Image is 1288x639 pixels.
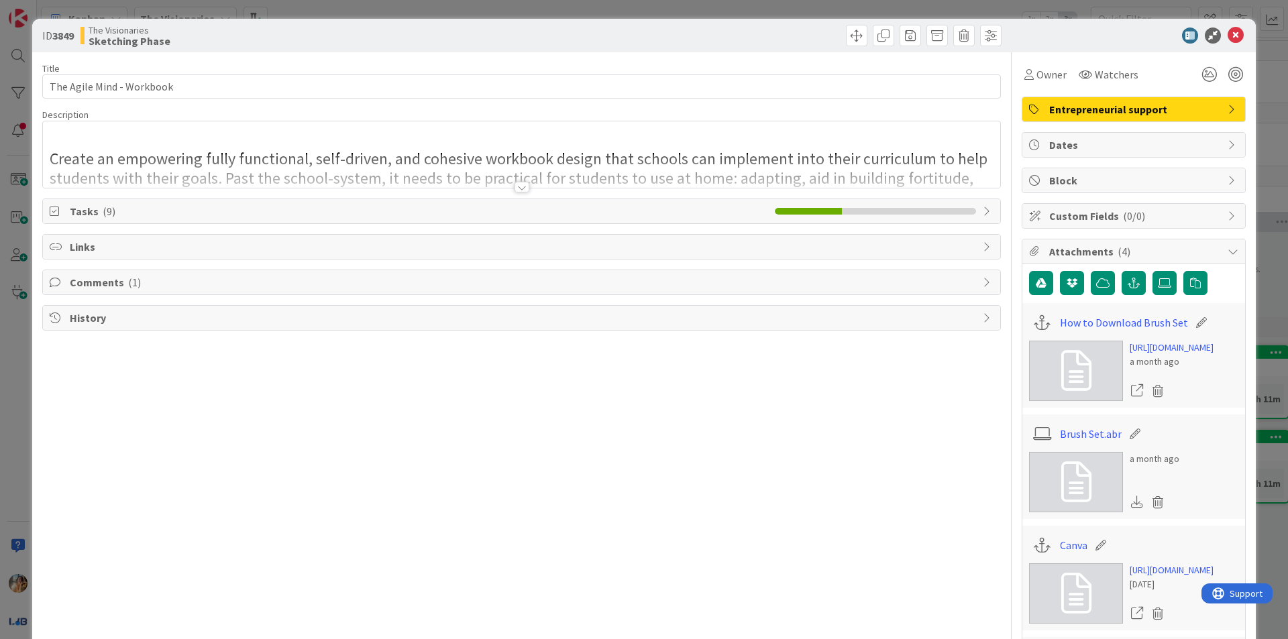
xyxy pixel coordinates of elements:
span: Description [42,109,89,121]
span: History [70,310,976,326]
span: Links [70,239,976,255]
span: Block [1049,172,1221,188]
span: Custom Fields [1049,208,1221,224]
b: Sketching Phase [89,36,170,46]
span: ID [42,27,74,44]
span: Comments [70,274,976,290]
span: Dates [1049,137,1221,153]
div: a month ago [1130,355,1214,369]
span: Attachments [1049,243,1221,259]
b: 3849 [52,29,74,42]
span: Create an empowering fully functional, self-driven, and cohesive workbook design that schools can... [50,148,991,208]
a: Canva [1060,537,1087,553]
span: The Visionaries [89,25,170,36]
span: Support [28,2,61,18]
span: ( 0/0 ) [1123,209,1145,223]
a: Open [1130,605,1144,622]
div: Download [1130,493,1144,511]
span: Entrepreneurial support [1049,101,1221,117]
span: Owner [1036,66,1067,82]
div: [DATE] [1130,577,1214,591]
a: [URL][DOMAIN_NAME] [1130,563,1214,577]
div: a month ago [1130,452,1179,466]
input: type card name here... [42,74,1001,99]
span: ( 4 ) [1118,245,1130,258]
span: ( 9 ) [103,205,115,218]
span: Tasks [70,203,768,219]
a: Brush Set.abr [1060,426,1122,442]
a: Open [1130,382,1144,400]
a: How to Download Brush Set [1060,314,1188,331]
span: ( 1 ) [128,276,141,289]
label: Title [42,62,60,74]
a: [URL][DOMAIN_NAME] [1130,341,1214,355]
span: Watchers [1095,66,1138,82]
